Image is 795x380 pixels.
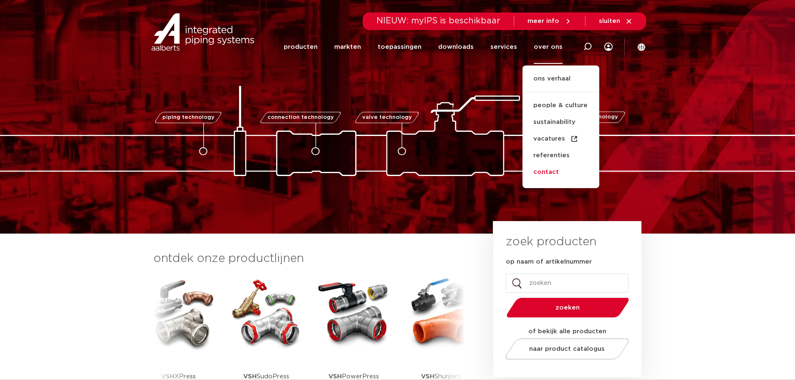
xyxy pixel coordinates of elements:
[506,234,596,250] h3: zoek producten
[557,115,618,120] span: fastening technology
[154,250,465,267] h3: ontdek onze productlijnen
[362,115,412,120] span: valve technology
[506,274,628,293] input: zoeken
[604,30,613,64] div: my IPS
[529,346,605,352] span: naar product catalogus
[284,30,318,64] a: producten
[503,297,632,318] button: zoeken
[522,97,599,114] a: people & culture
[161,373,174,380] strong: VSH
[527,18,572,25] a: meer info
[522,114,599,131] a: sustainability
[328,373,342,380] strong: VSH
[376,17,500,25] span: NIEUW: myIPS is beschikbaar
[599,18,620,24] span: sluiten
[534,30,563,64] a: over ons
[522,74,599,92] a: ons verhaal
[334,30,361,64] a: markten
[421,373,434,380] strong: VSH
[599,18,633,25] a: sluiten
[506,258,592,266] label: op naam of artikelnummer
[438,30,474,64] a: downloads
[267,115,333,120] span: connection technology
[284,30,563,64] nav: Menu
[522,131,599,147] a: vacatures
[528,305,608,311] span: zoeken
[528,328,606,335] strong: of bekijk alle producten
[378,30,421,64] a: toepassingen
[243,373,257,380] strong: VSH
[162,115,215,120] span: piping technology
[522,164,599,181] a: contact
[522,147,599,164] a: referenties
[490,30,517,64] a: services
[503,338,631,360] a: naar product catalogus
[527,18,559,24] span: meer info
